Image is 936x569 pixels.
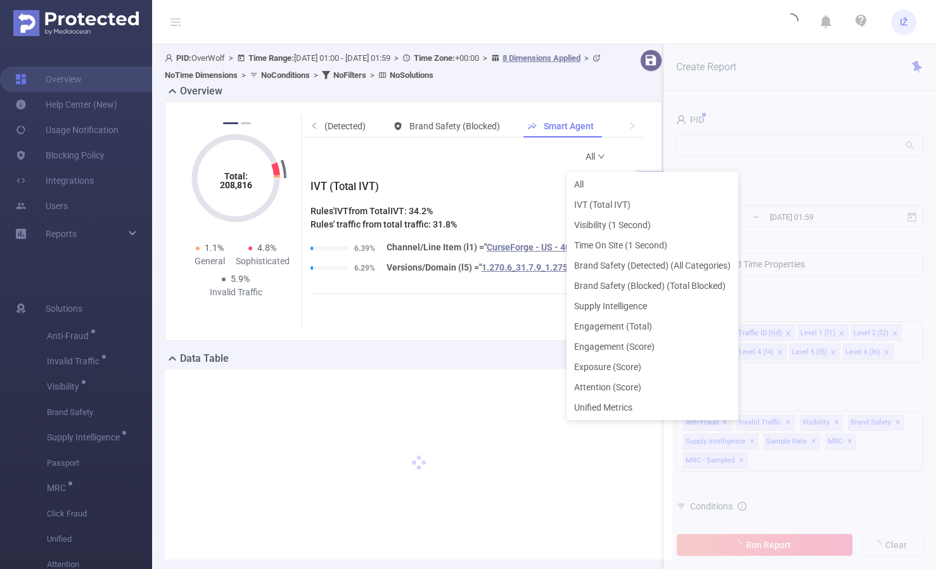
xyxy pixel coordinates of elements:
[15,92,117,117] a: Help Center (New)
[390,53,402,63] span: >
[46,221,77,246] a: Reports
[248,53,294,63] b: Time Range:
[387,241,699,254] span: Channel/Line Item (l1) = " "
[311,205,644,218] h4: Rules' IVT from Total IVT : 34.2%
[180,351,229,366] h2: Data Table
[165,54,176,62] i: icon: user
[354,264,369,272] span: 6.29%
[46,229,77,239] span: Reports
[47,331,93,340] span: Anti-Fraud
[900,10,908,35] span: IŽ
[567,397,738,418] li: Unified Metrics
[311,307,644,323] h3: Visibility (1 Second)
[503,53,580,63] u: 8 Dimensions Applied
[487,242,696,252] span: CurseForge - US - 400x300 inside 400x600 - Domain
[15,193,68,219] a: Users
[205,243,224,253] span: 1.1%
[13,10,139,36] img: Protected Media
[46,296,82,321] span: Solutions
[629,122,636,129] i: icon: right
[366,70,378,80] span: >
[236,255,288,268] div: Sophisticated
[241,122,251,124] button: 2
[598,153,605,160] i: icon: down
[482,262,605,272] span: 1.270.6_31.7.9_1.275.5-24706
[15,67,82,92] a: Overview
[567,276,738,296] li: Brand Safety (Blocked) (Total Blocked)
[210,286,262,299] div: Invalid Traffic
[165,70,238,80] b: No Time Dimensions
[567,377,738,397] li: Attention (Score)
[15,168,94,193] a: Integrations
[225,53,237,63] span: >
[479,53,491,63] span: >
[567,316,738,336] li: Engagement (Total)
[390,70,433,80] b: No Solutions
[387,261,607,274] span: Versions/Domain (l5) = " "
[310,70,322,80] span: >
[165,53,604,80] span: OverWolf [DATE] 01:00 - [DATE] 01:59 +00:00
[223,122,238,124] button: 1
[544,121,594,131] span: Smart Agent
[567,255,738,276] li: Brand Safety (Detected) (All Categories)
[311,122,318,129] i: icon: left
[567,235,738,255] li: Time On Site (1 Second)
[47,483,70,492] span: MRC
[257,243,276,253] span: 4.8%
[783,13,798,31] i: icon: loading
[261,70,310,80] b: No Conditions
[580,53,593,63] span: >
[224,171,248,181] tspan: Total:
[15,117,119,143] a: Usage Notification
[47,357,104,366] span: Invalid Traffic
[176,53,191,63] b: PID:
[47,382,84,391] span: Visibility
[180,84,222,99] h2: Overview
[238,70,250,80] span: >
[183,255,236,268] div: General
[567,296,738,316] li: Supply Intelligence
[220,180,252,190] tspan: 208,816
[567,195,738,215] li: IVT (Total IVT)
[333,70,366,80] b: No Filters
[586,144,606,169] a: All icon: down
[47,501,152,527] span: Click Fraud
[47,451,152,476] span: Passport
[354,245,369,252] span: 6.39%
[567,357,738,377] li: Exposure (Score)
[567,174,738,195] li: All
[15,143,105,168] a: Blocking Policy
[231,274,250,284] span: 5.9%
[567,336,738,357] li: Engagement (Score)
[47,433,124,442] span: Supply Intelligence
[311,179,644,195] h3: IVT (Total IVT)
[414,53,455,63] b: Time Zone:
[409,121,500,131] span: Brand Safety (Blocked)
[567,215,738,235] li: Visibility (1 Second)
[47,400,152,425] span: Brand Safety
[311,218,644,231] h4: Rules' traffic from total traffic: 31.8%
[311,241,881,254] span: AND
[47,527,152,552] span: Unified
